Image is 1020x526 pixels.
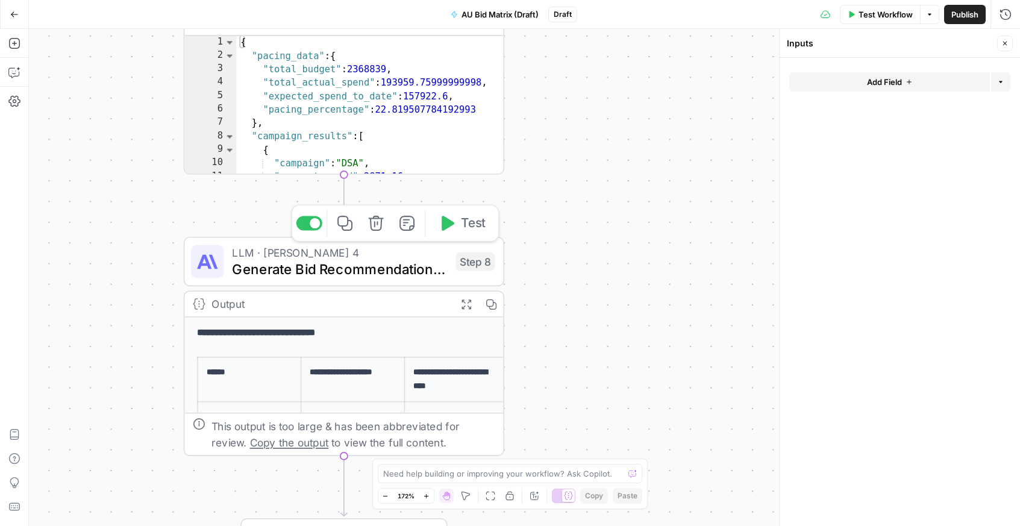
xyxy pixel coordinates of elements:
[951,8,978,20] span: Publish
[443,5,546,24] button: AU Bid Matrix (Draft)
[184,117,236,130] div: 7
[430,210,493,237] button: Test
[398,491,415,501] span: 172%
[554,9,572,20] span: Draft
[613,488,642,504] button: Paste
[211,14,448,31] div: Output
[867,76,902,88] span: Add Field
[224,130,236,143] span: Toggle code folding, rows 8 through 169
[224,36,236,49] span: Toggle code folding, rows 1 through 170
[184,143,236,157] div: 9
[787,37,993,49] div: Inputs
[211,296,448,312] div: Output
[184,103,236,116] div: 6
[461,214,486,233] span: Test
[232,244,447,260] span: LLM · [PERSON_NAME] 4
[224,49,236,63] span: Toggle code folding, rows 2 through 7
[250,436,329,449] span: Copy the output
[211,418,495,451] div: This output is too large & has been abbreviated for review. to view the full content.
[184,49,236,63] div: 2
[341,456,347,516] g: Edge from step_8 to end
[462,8,539,20] span: AU Bid Matrix (Draft)
[944,5,986,24] button: Publish
[184,157,236,171] div: 10
[184,171,236,184] div: 11
[232,258,447,279] span: Generate Bid Recommendations Analysis
[224,143,236,157] span: Toggle code folding, rows 9 through 18
[184,237,504,456] div: LLM · [PERSON_NAME] 4Generate Bid Recommendations AnalysisStep 8TestOutput**** **** **** **** ***...
[455,252,495,271] div: Step 8
[789,72,990,92] button: Add Field
[580,488,608,504] button: Copy
[840,5,920,24] button: Test Workflow
[184,77,236,90] div: 4
[859,8,913,20] span: Test Workflow
[585,490,603,501] span: Copy
[184,130,236,143] div: 8
[184,63,236,76] div: 3
[184,36,236,49] div: 1
[618,490,637,501] span: Paste
[184,90,236,103] div: 5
